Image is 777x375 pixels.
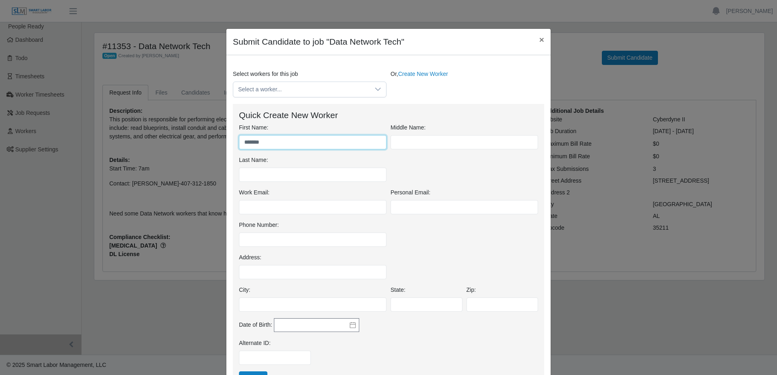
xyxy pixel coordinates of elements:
[539,35,544,44] span: ×
[7,6,303,15] body: Rich Text Area. Press ALT-0 for help.
[233,35,404,48] h4: Submit Candidate to job "Data Network Tech"
[388,70,546,97] div: Or,
[233,70,298,78] label: Select workers for this job
[398,71,448,77] a: Create New Worker
[391,188,430,197] label: Personal Email:
[533,29,551,50] button: Close
[391,123,425,132] label: Middle Name:
[239,156,268,164] label: Last Name:
[239,123,268,132] label: First Name:
[239,110,538,120] h4: Quick Create New Worker
[239,188,269,197] label: Work Email:
[467,286,476,294] label: Zip:
[391,286,406,294] label: State:
[239,321,272,329] label: Date of Birth:
[239,339,271,347] label: Alternate ID:
[239,286,250,294] label: City:
[239,253,261,262] label: Address:
[233,82,370,97] span: Select a worker...
[239,221,279,229] label: Phone Number:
